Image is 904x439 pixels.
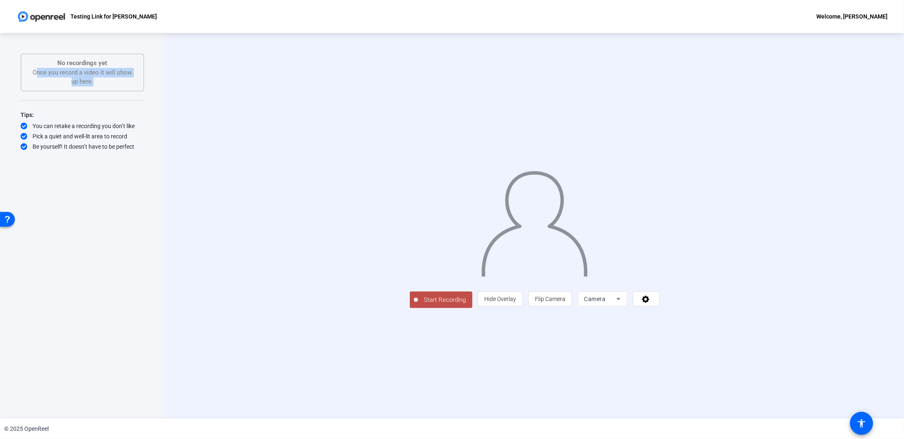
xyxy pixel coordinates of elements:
[4,425,49,433] div: © 2025 OpenReel
[478,292,523,306] button: Hide Overlay
[21,142,144,151] div: Be yourself! It doesn’t have to be perfect
[535,296,565,302] span: Flip Camera
[816,12,888,21] div: Welcome, [PERSON_NAME]
[70,12,157,21] p: Testing Link for [PERSON_NAME]
[21,122,144,130] div: You can retake a recording you don’t like
[21,132,144,140] div: Pick a quiet and well-lit area to record
[418,295,472,305] span: Start Recording
[16,8,66,25] img: OpenReel logo
[584,296,606,302] span: Camera
[410,292,472,308] button: Start Recording
[480,164,588,277] img: overlay
[528,292,572,306] button: Flip Camera
[30,58,135,86] div: Once you record a video it will show up here.
[484,296,516,302] span: Hide Overlay
[21,110,144,120] div: Tips:
[30,58,135,68] p: No recordings yet
[857,418,867,428] mat-icon: accessibility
